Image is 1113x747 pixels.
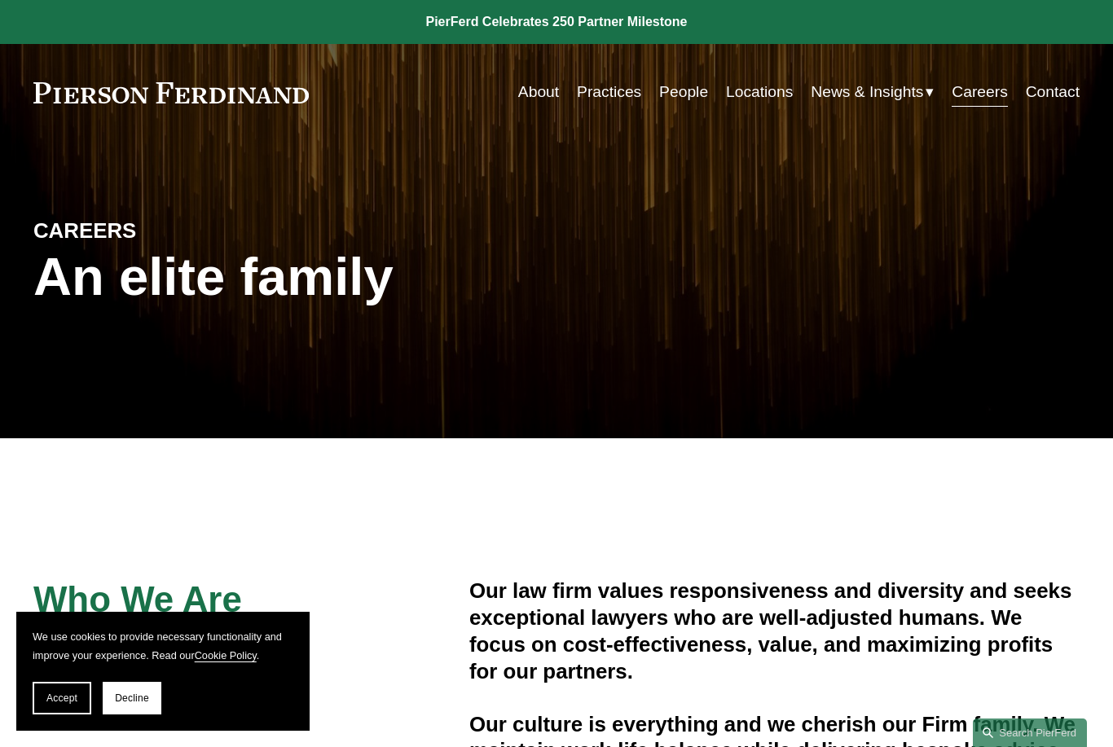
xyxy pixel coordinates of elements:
[33,579,242,619] span: Who We Are
[518,77,559,108] a: About
[115,692,149,704] span: Decline
[973,718,1087,747] a: Search this site
[33,682,91,714] button: Accept
[46,692,77,704] span: Accept
[1026,77,1080,108] a: Contact
[33,247,556,308] h1: An elite family
[952,77,1008,108] a: Careers
[195,649,257,661] a: Cookie Policy
[577,77,641,108] a: Practices
[811,77,934,108] a: folder dropdown
[726,77,793,108] a: Locations
[811,78,923,107] span: News & Insights
[16,612,310,731] section: Cookie banner
[659,77,708,108] a: People
[469,578,1080,684] h4: Our law firm values responsiveness and diversity and seeks exceptional lawyers who are well-adjus...
[33,218,295,244] h4: CAREERS
[33,628,293,666] p: We use cookies to provide necessary functionality and improve your experience. Read our .
[103,682,161,714] button: Decline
